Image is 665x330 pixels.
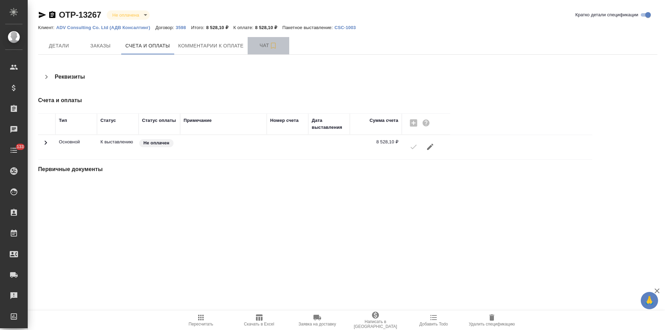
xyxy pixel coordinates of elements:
[255,25,283,30] p: 8 528,10 ₽
[350,135,402,159] td: 8 528,10 ₽
[42,42,76,50] span: Детали
[270,117,299,124] div: Номер счета
[178,42,244,50] span: Комментарии к оплате
[269,42,277,50] svg: Подписаться
[335,25,361,30] p: CSC-1003
[191,25,206,30] p: Итого:
[12,143,28,150] span: 133
[176,24,191,30] a: 3598
[59,10,101,19] a: OTP-13267
[125,42,170,50] span: Счета и оплаты
[84,42,117,50] span: Заказы
[100,117,116,124] div: Статус
[312,117,346,131] div: Дата выставления
[110,12,141,18] button: Не оплачена
[335,24,361,30] a: CSC-1003
[38,11,46,19] button: Скопировать ссылку для ЯМессенджера
[38,25,56,30] p: Клиент:
[184,117,212,124] div: Примечание
[42,143,50,148] span: Toggle Row Expanded
[59,117,67,124] div: Тип
[282,25,334,30] p: Пакетное выставление:
[575,11,638,18] span: Кратко детали спецификации
[156,25,176,30] p: Договор:
[143,140,169,146] p: Не оплачен
[142,117,176,124] div: Статус оплаты
[644,293,655,308] span: 🙏
[38,165,451,173] h4: Первичные документы
[48,11,56,19] button: Скопировать ссылку
[56,25,155,30] p: ADV Consulting Co. Ltd (АДВ Консалтинг)
[252,41,285,50] span: Чат
[55,73,85,81] h4: Реквизиты
[233,25,255,30] p: К оплате:
[56,24,155,30] a: ADV Consulting Co. Ltd (АДВ Консалтинг)
[422,139,438,155] button: Редактировать
[206,25,233,30] p: 8 528,10 ₽
[176,25,191,30] p: 3598
[100,139,135,145] p: Счет отправлен к выставлению в ардеп, но в 1С не выгружен еще, разблокировать можно только на сто...
[107,10,149,20] div: Не оплачена
[641,292,658,309] button: 🙏
[38,96,451,105] h4: Счета и оплаты
[2,142,26,159] a: 133
[55,135,97,159] td: Основной
[370,117,398,124] div: Сумма счета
